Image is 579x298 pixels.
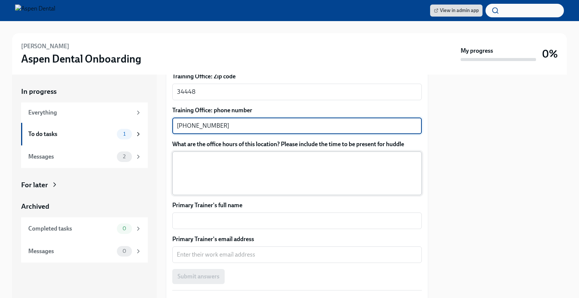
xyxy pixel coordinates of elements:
[28,109,132,117] div: Everything
[434,7,479,14] span: View in admin app
[177,87,417,96] textarea: 34448
[172,201,422,209] label: Primary Trainer's full name
[21,123,148,145] a: To do tasks1
[542,47,558,61] h3: 0%
[21,180,148,190] a: For later
[172,235,422,243] label: Primary Trainer's email address
[118,226,131,231] span: 0
[21,102,148,123] a: Everything
[28,225,114,233] div: Completed tasks
[21,240,148,263] a: Messages0
[21,87,148,96] a: In progress
[21,217,148,240] a: Completed tasks0
[15,5,55,17] img: Aspen Dental
[119,131,130,137] span: 1
[28,130,114,138] div: To do tasks
[172,106,422,115] label: Training Office: phone number
[21,180,48,190] div: For later
[172,140,422,148] label: What are the office hours of this location? Please include the time to be present for huddle
[177,121,417,130] textarea: [PHONE_NUMBER]
[28,247,114,255] div: Messages
[21,52,141,66] h3: Aspen Dental Onboarding
[430,5,482,17] a: View in admin app
[118,154,130,159] span: 2
[461,47,493,55] strong: My progress
[172,72,422,81] label: Training Office: Zip code
[21,202,148,211] a: Archived
[21,145,148,168] a: Messages2
[118,248,131,254] span: 0
[21,42,69,50] h6: [PERSON_NAME]
[28,153,114,161] div: Messages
